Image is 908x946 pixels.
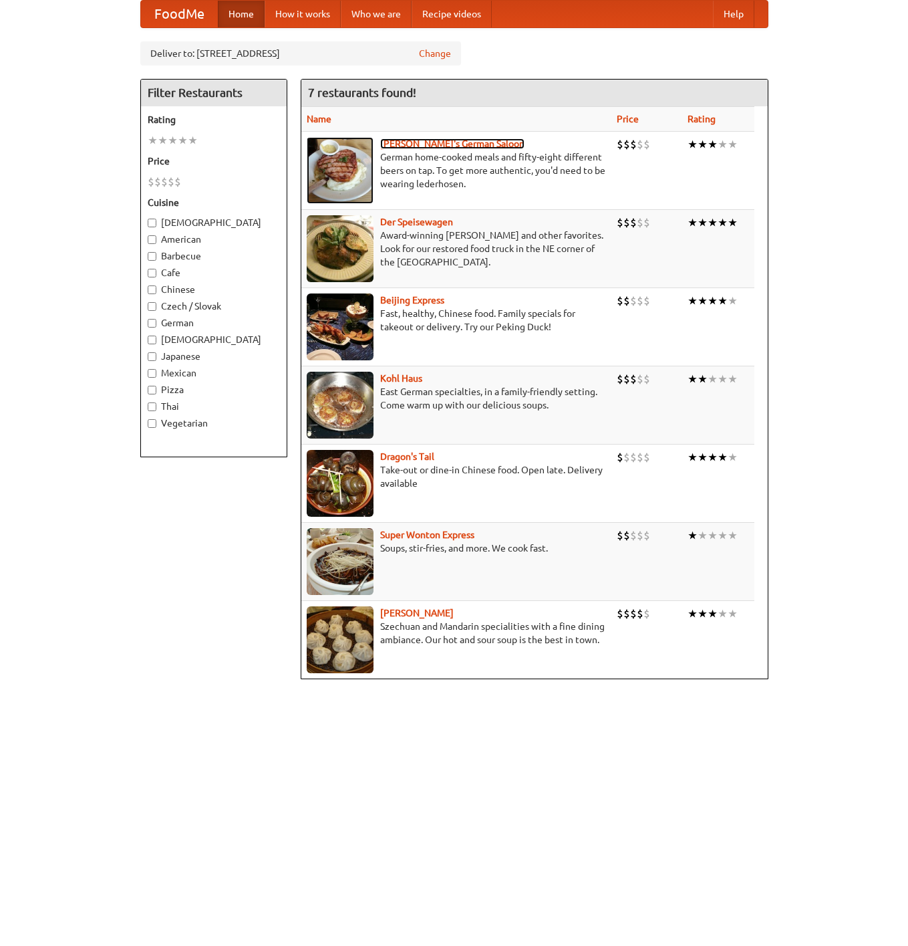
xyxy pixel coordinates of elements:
li: $ [623,137,630,152]
input: Chinese [148,285,156,294]
img: beijing.jpg [307,293,373,360]
li: ★ [728,450,738,465]
label: [DEMOGRAPHIC_DATA] [148,333,280,346]
li: ★ [728,215,738,230]
li: ★ [718,293,728,308]
label: Chinese [148,283,280,296]
li: $ [630,293,637,308]
li: ★ [718,215,728,230]
a: Der Speisewagen [380,217,453,227]
li: ★ [728,293,738,308]
p: Take-out or dine-in Chinese food. Open late. Delivery available [307,463,606,490]
img: superwonton.jpg [307,528,373,595]
a: FoodMe [141,1,218,27]
input: [DEMOGRAPHIC_DATA] [148,336,156,344]
li: $ [617,372,623,386]
li: ★ [688,450,698,465]
label: Pizza [148,383,280,396]
input: Pizza [148,386,156,394]
li: $ [623,293,630,308]
li: ★ [698,215,708,230]
p: Soups, stir-fries, and more. We cook fast. [307,542,606,555]
li: ★ [728,137,738,152]
a: Super Wonton Express [380,529,474,540]
li: ★ [688,137,698,152]
a: Kohl Haus [380,373,422,384]
label: Czech / Slovak [148,300,280,313]
p: Szechuan and Mandarin specialities with a fine dining ambiance. Our hot and sour soup is the best... [307,620,606,646]
h5: Rating [148,113,280,126]
b: Dragon's Tail [380,451,434,462]
a: Change [419,47,451,60]
li: $ [623,215,630,230]
a: Who we are [341,1,412,27]
li: ★ [698,293,708,308]
li: $ [643,606,650,621]
h5: Price [148,154,280,168]
p: Award-winning [PERSON_NAME] and other favorites. Look for our restored food truck in the NE corne... [307,229,606,269]
li: $ [643,450,650,465]
li: ★ [688,215,698,230]
li: ★ [698,137,708,152]
li: ★ [158,133,168,148]
li: ★ [708,606,718,621]
li: $ [623,450,630,465]
input: Mexican [148,369,156,378]
li: ★ [698,528,708,543]
a: [PERSON_NAME]'s German Saloon [380,138,524,149]
li: $ [637,293,643,308]
li: $ [168,174,174,189]
li: $ [617,137,623,152]
p: German home-cooked meals and fifty-eight different beers on tap. To get more authentic, you'd nee... [307,150,606,191]
li: ★ [698,606,708,621]
ng-pluralize: 7 restaurants found! [308,86,416,99]
input: German [148,319,156,328]
li: $ [630,450,637,465]
p: Fast, healthy, Chinese food. Family specials for takeout or delivery. Try our Peking Duck! [307,307,606,334]
li: ★ [168,133,178,148]
li: $ [174,174,181,189]
li: ★ [708,215,718,230]
li: ★ [718,528,728,543]
li: $ [637,372,643,386]
li: ★ [708,372,718,386]
label: [DEMOGRAPHIC_DATA] [148,216,280,229]
h5: Cuisine [148,196,280,209]
li: $ [630,137,637,152]
li: ★ [708,528,718,543]
a: Name [307,114,331,124]
li: $ [623,372,630,386]
a: Price [617,114,639,124]
li: $ [617,450,623,465]
img: speisewagen.jpg [307,215,373,282]
input: Japanese [148,352,156,361]
input: Barbecue [148,252,156,261]
li: ★ [148,133,158,148]
li: $ [617,215,623,230]
li: ★ [688,372,698,386]
li: $ [154,174,161,189]
a: How it works [265,1,341,27]
li: $ [617,293,623,308]
li: $ [637,215,643,230]
li: ★ [688,528,698,543]
li: $ [630,215,637,230]
li: $ [643,137,650,152]
a: Home [218,1,265,27]
li: ★ [718,606,728,621]
li: ★ [708,450,718,465]
li: $ [630,606,637,621]
input: Czech / Slovak [148,302,156,311]
label: Barbecue [148,249,280,263]
li: $ [637,137,643,152]
li: $ [617,606,623,621]
label: German [148,316,280,330]
p: East German specialties, in a family-friendly setting. Come warm up with our delicious soups. [307,385,606,412]
li: ★ [728,528,738,543]
li: $ [630,528,637,543]
a: Recipe videos [412,1,492,27]
li: ★ [718,450,728,465]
